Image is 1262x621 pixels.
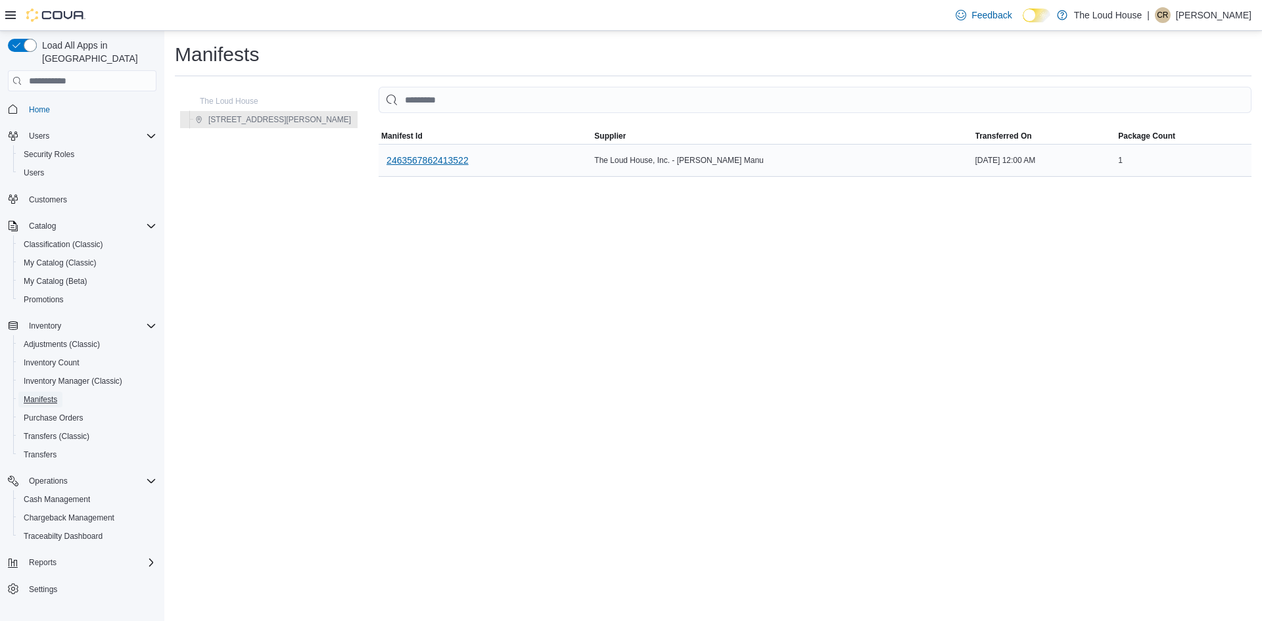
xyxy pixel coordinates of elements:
[24,101,156,117] span: Home
[3,553,162,572] button: Reports
[24,191,156,208] span: Customers
[18,510,120,526] a: Chargeback Management
[18,292,69,308] a: Promotions
[13,427,162,446] button: Transfers (Classic)
[18,273,93,289] a: My Catalog (Beta)
[3,190,162,209] button: Customers
[18,273,156,289] span: My Catalog (Beta)
[13,490,162,509] button: Cash Management
[29,584,57,595] span: Settings
[13,527,162,545] button: Traceabilty Dashboard
[18,392,62,407] a: Manifests
[13,164,162,182] button: Users
[29,476,68,486] span: Operations
[18,255,156,271] span: My Catalog (Classic)
[18,292,156,308] span: Promotions
[24,581,156,597] span: Settings
[18,492,156,507] span: Cash Management
[24,318,156,334] span: Inventory
[24,149,74,160] span: Security Roles
[18,355,156,371] span: Inventory Count
[29,104,50,115] span: Home
[18,392,156,407] span: Manifests
[24,318,66,334] button: Inventory
[18,255,102,271] a: My Catalog (Classic)
[24,357,80,368] span: Inventory Count
[24,413,83,423] span: Purchase Orders
[24,531,103,541] span: Traceabilty Dashboard
[175,41,259,68] h1: Manifests
[18,410,89,426] a: Purchase Orders
[24,218,61,234] button: Catalog
[18,165,49,181] a: Users
[973,152,1116,168] div: [DATE] 12:00 AM
[200,96,258,106] span: The Loud House
[13,145,162,164] button: Security Roles
[3,127,162,145] button: Users
[18,237,156,252] span: Classification (Classic)
[24,192,72,208] a: Customers
[386,154,469,167] span: 2463567862413522
[13,372,162,390] button: Inventory Manager (Classic)
[379,87,1251,113] input: This is a search bar. As you type, the results lower in the page will automatically filter.
[13,390,162,409] button: Manifests
[13,235,162,254] button: Classification (Classic)
[3,217,162,235] button: Catalog
[190,112,356,127] button: [STREET_ADDRESS][PERSON_NAME]
[1023,9,1050,22] input: Dark Mode
[18,428,95,444] a: Transfers (Classic)
[29,195,67,205] span: Customers
[18,336,105,352] a: Adjustments (Classic)
[3,317,162,335] button: Inventory
[24,258,97,268] span: My Catalog (Classic)
[1176,7,1251,23] p: [PERSON_NAME]
[13,409,162,427] button: Purchase Orders
[29,321,61,331] span: Inventory
[24,128,55,144] button: Users
[24,218,156,234] span: Catalog
[24,431,89,442] span: Transfers (Classic)
[1118,131,1175,141] span: Package Count
[18,510,156,526] span: Chargeback Management
[24,239,103,250] span: Classification (Classic)
[381,131,423,141] span: Manifest Id
[18,237,108,252] a: Classification (Classic)
[3,472,162,490] button: Operations
[3,99,162,118] button: Home
[18,528,156,544] span: Traceabilty Dashboard
[18,428,156,444] span: Transfers (Classic)
[18,373,128,389] a: Inventory Manager (Classic)
[594,131,626,141] span: Supplier
[1074,7,1142,23] p: The Loud House
[29,131,49,141] span: Users
[18,447,156,463] span: Transfers
[181,93,264,109] button: The Loud House
[24,555,62,570] button: Reports
[18,447,62,463] a: Transfers
[24,449,57,460] span: Transfers
[24,339,100,350] span: Adjustments (Classic)
[24,513,114,523] span: Chargeback Management
[24,494,90,505] span: Cash Management
[13,254,162,272] button: My Catalog (Classic)
[29,221,56,231] span: Catalog
[13,272,162,290] button: My Catalog (Beta)
[24,102,55,118] a: Home
[24,276,87,287] span: My Catalog (Beta)
[208,114,351,125] span: [STREET_ADDRESS][PERSON_NAME]
[1147,7,1150,23] p: |
[381,147,474,173] button: 2463567862413522
[18,355,85,371] a: Inventory Count
[18,147,80,162] a: Security Roles
[18,373,156,389] span: Inventory Manager (Classic)
[37,39,156,65] span: Load All Apps in [GEOGRAPHIC_DATA]
[26,9,85,22] img: Cova
[1157,7,1168,23] span: CR
[24,473,73,489] button: Operations
[13,509,162,527] button: Chargeback Management
[18,165,156,181] span: Users
[24,294,64,305] span: Promotions
[24,168,44,178] span: Users
[29,557,57,568] span: Reports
